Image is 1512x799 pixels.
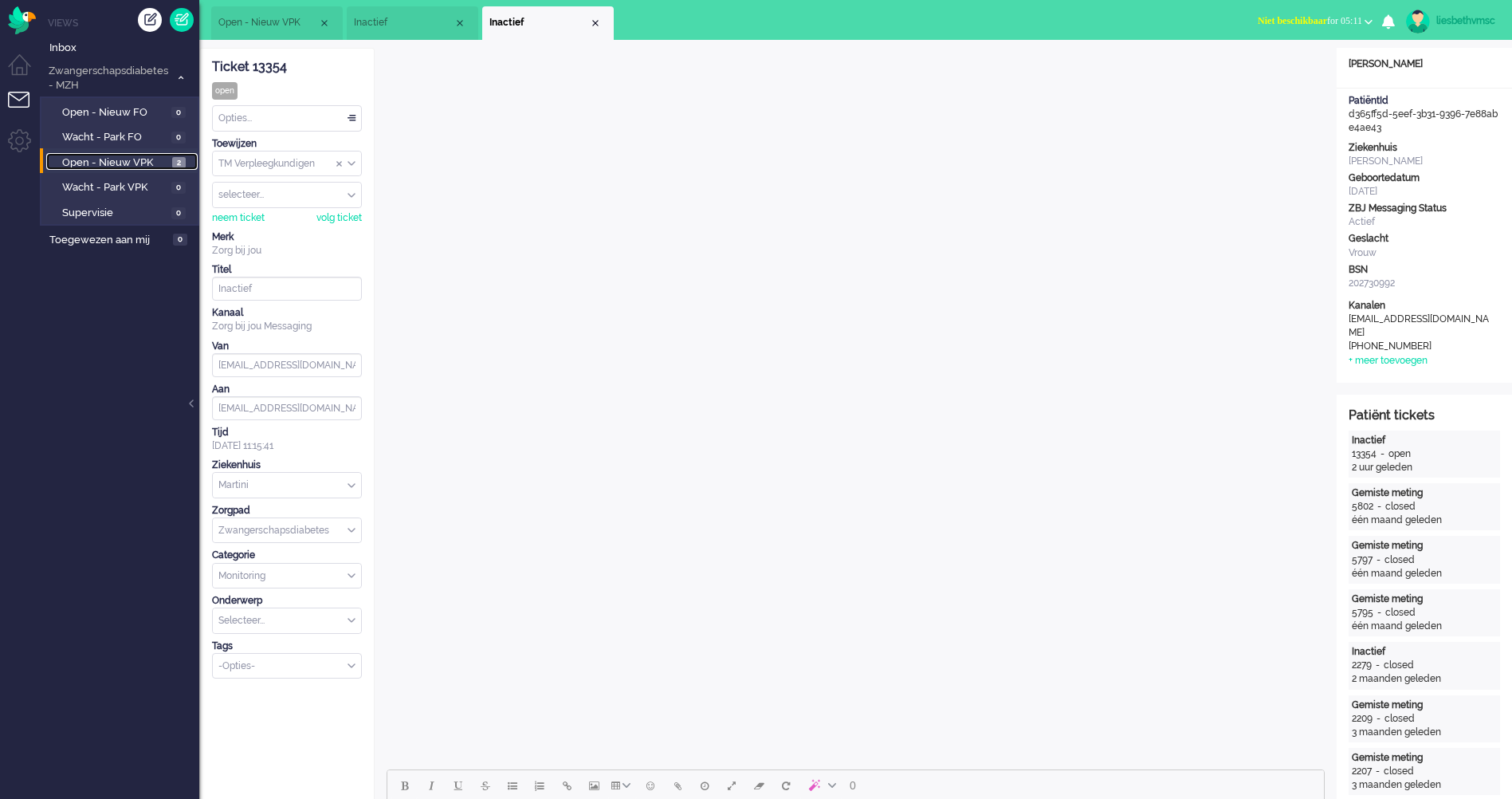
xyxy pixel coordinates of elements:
div: closed [1385,606,1416,620]
div: Gemiste meting [1352,539,1497,553]
span: 2 [172,157,186,169]
span: Supervisie [62,206,167,221]
div: Kanalen [1349,299,1500,313]
img: avatar [1406,10,1430,33]
a: Open - Nieuw FO 0 [46,103,198,120]
button: Reset content [772,772,799,799]
span: Open - Nieuw FO [62,105,167,120]
div: 5797 [1352,553,1373,567]
button: AI [799,772,842,799]
div: 2 maanden geleden [1352,672,1497,686]
div: [DATE] [1349,185,1500,199]
button: Niet beschikbaarfor 05:11 [1248,10,1382,33]
li: 13356 [347,6,478,40]
div: Toewijzen [212,137,362,151]
span: Open - Nieuw VPK [218,16,318,30]
li: Dashboard menu [8,54,44,90]
a: Quick Ticket [170,8,194,32]
button: Underline [445,772,472,799]
span: Wacht - Park VPK [62,180,167,195]
img: flow_omnibird.svg [8,6,36,34]
div: Assign User [212,182,362,208]
div: 202730992 [1349,277,1500,290]
div: Aan [212,383,362,396]
div: Merk [212,230,362,244]
div: Ziekenhuis [1349,141,1500,155]
span: for 05:11 [1258,15,1362,26]
a: Wacht - Park VPK 0 [46,178,198,195]
span: Inactief [354,16,454,30]
div: volg ticket [316,211,362,225]
a: Toegewezen aan mij 0 [46,230,199,248]
div: één maand geleden [1352,514,1497,527]
span: 0 [173,234,187,246]
div: - [1373,712,1384,726]
div: Ziekenhuis [212,459,362,472]
div: [PERSON_NAME] [1349,155,1500,168]
div: Geslacht [1349,232,1500,246]
div: 2209 [1352,712,1373,726]
div: één maand geleden [1352,620,1497,633]
div: Zorgpad [212,504,362,518]
div: Patiënt tickets [1349,407,1500,425]
div: Titel [212,263,362,277]
div: liesbethvmsc [1436,13,1496,29]
div: Zorg bij jou Messaging [212,320,362,333]
body: Rich Text Area. Press ALT-0 for help. [6,6,930,34]
div: Inactief [1352,645,1497,659]
div: 5795 [1352,606,1373,620]
button: Italic [418,772,445,799]
button: Delay message [691,772,718,799]
div: Gemiste meting [1352,751,1497,765]
button: Bold [391,772,418,799]
div: Gemiste meting [1352,592,1497,606]
li: Niet beschikbaarfor 05:11 [1248,5,1382,40]
div: PatiëntId [1349,94,1500,108]
div: [EMAIL_ADDRESS][DOMAIN_NAME] [1349,313,1492,340]
button: Fullscreen [718,772,745,799]
div: Gemiste meting [1352,699,1497,712]
span: 0 [171,132,186,144]
span: Zwangerschapsdiabetes - MZH [46,64,170,93]
div: 3 maanden geleden [1352,778,1497,792]
span: Toegewezen aan mij [49,233,168,248]
span: Inbox [49,41,199,56]
button: Bullet list [499,772,526,799]
div: Inactief [1352,434,1497,447]
a: Supervisie 0 [46,203,198,221]
li: Tickets menu [8,92,44,128]
div: - [1372,765,1384,778]
div: - [1373,606,1385,620]
li: 13354 [482,6,614,40]
a: Wacht - Park FO 0 [46,128,198,145]
div: 2 uur geleden [1352,461,1497,474]
span: 0 [171,107,186,119]
a: Inbox [46,38,199,56]
a: Open - Nieuw VPK 2 [46,153,198,171]
div: open [212,82,238,100]
div: Geboortedatum [1349,171,1500,185]
div: Close tab [318,17,331,30]
div: open [1388,447,1411,461]
div: Ticket 13354 [212,58,362,77]
div: Assign Group [212,151,362,177]
div: - [1372,659,1384,672]
span: 0 [171,207,186,219]
button: Insert/edit link [553,772,580,799]
div: Vrouw [1349,246,1500,260]
div: Zorg bij jou [212,244,362,258]
div: [PERSON_NAME] [1337,57,1512,71]
div: Close tab [454,17,466,30]
button: Strikethrough [472,772,499,799]
div: 5802 [1352,500,1373,514]
div: BSN [1349,263,1500,277]
div: closed [1385,500,1416,514]
button: Add attachment [664,772,691,799]
div: 2207 [1352,765,1372,778]
div: Actief [1349,215,1500,229]
span: 0 [171,182,186,194]
button: Table [607,772,637,799]
li: Views [48,16,199,30]
div: Creëer ticket [138,8,162,32]
button: Numbered list [526,772,553,799]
